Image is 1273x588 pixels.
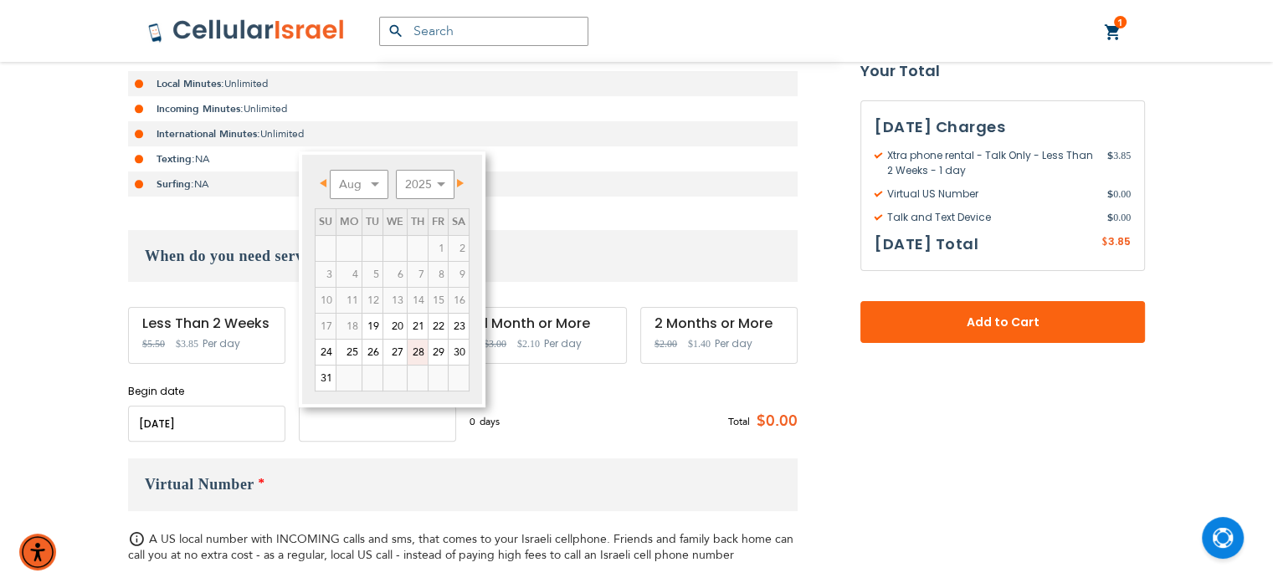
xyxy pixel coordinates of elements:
[1107,187,1113,202] span: $
[128,406,285,442] input: MM/DD/YYYY
[157,127,260,141] strong: International Minutes:
[128,71,798,96] li: Unlimited
[336,314,362,339] span: 18
[362,340,382,365] a: 26
[517,338,540,350] span: $2.10
[315,313,336,339] td: minimum 5 days rental Or minimum 4 months on Long term plans
[128,171,798,197] li: NA
[142,316,271,331] div: Less Than 2 Weeks
[654,316,783,331] div: 2 Months or More
[157,152,195,166] strong: Texting:
[484,338,506,350] span: $3.00
[362,314,382,339] a: 19
[447,173,468,194] a: Next
[1108,234,1131,248] span: 3.85
[875,187,1107,202] span: Virtual US Number
[654,338,677,350] span: $2.00
[128,121,798,146] li: Unlimited
[408,314,428,339] a: 21
[320,179,326,187] span: Prev
[1107,187,1131,202] span: 0.00
[688,338,711,350] span: $1.40
[316,173,337,194] a: Prev
[383,340,407,365] a: 27
[1117,16,1123,29] span: 1
[316,366,336,391] a: 31
[1101,235,1108,250] span: $
[142,338,165,350] span: $5.50
[449,314,469,339] a: 23
[875,232,978,257] h3: [DATE] Total
[157,177,194,191] strong: Surfing:
[145,476,254,493] span: Virtual Number
[176,338,198,350] span: $3.85
[316,340,336,365] a: 24
[916,314,1090,331] span: Add to Cart
[336,340,362,365] a: 25
[408,340,428,365] a: 28
[1107,210,1131,225] span: 0.00
[875,115,1131,140] h3: [DATE] Charges
[330,170,388,199] select: Select month
[1107,148,1131,178] span: 3.85
[299,406,456,442] input: MM/DD/YYYY
[316,314,336,339] span: 17
[336,313,362,339] td: minimum 5 days rental Or minimum 4 months on Long term plans
[750,409,798,434] span: $0.00
[1104,23,1122,43] a: 1
[1107,148,1113,163] span: $
[396,170,454,199] select: Select year
[383,314,407,339] a: 20
[128,230,798,282] h3: When do you need service?
[19,534,56,570] div: Accessibility Menu
[128,96,798,121] li: Unlimited
[544,336,582,351] span: Per day
[875,210,1107,225] span: Talk and Text Device
[860,59,1145,84] strong: Your Total
[484,316,613,331] div: 1 Month or More
[480,414,500,429] span: days
[157,77,224,90] strong: Local Minutes:
[429,314,448,339] a: 22
[470,414,480,429] span: 0
[128,531,793,563] span: A US local number with INCOMING calls and sms, that comes to your Israeli cellphone. Friends and ...
[860,301,1145,343] button: Add to Cart
[457,179,464,187] span: Next
[147,18,346,43] img: Cellular Israel
[875,148,1107,178] span: Xtra phone rental - Talk Only - Less Than 2 Weeks - 1 day
[1107,210,1113,225] span: $
[157,102,244,115] strong: Incoming Minutes:
[203,336,240,351] span: Per day
[728,414,750,429] span: Total
[128,384,285,399] label: Begin date
[449,340,469,365] a: 30
[379,17,588,46] input: Search
[715,336,752,351] span: Per day
[429,340,448,365] a: 29
[128,146,798,171] li: NA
